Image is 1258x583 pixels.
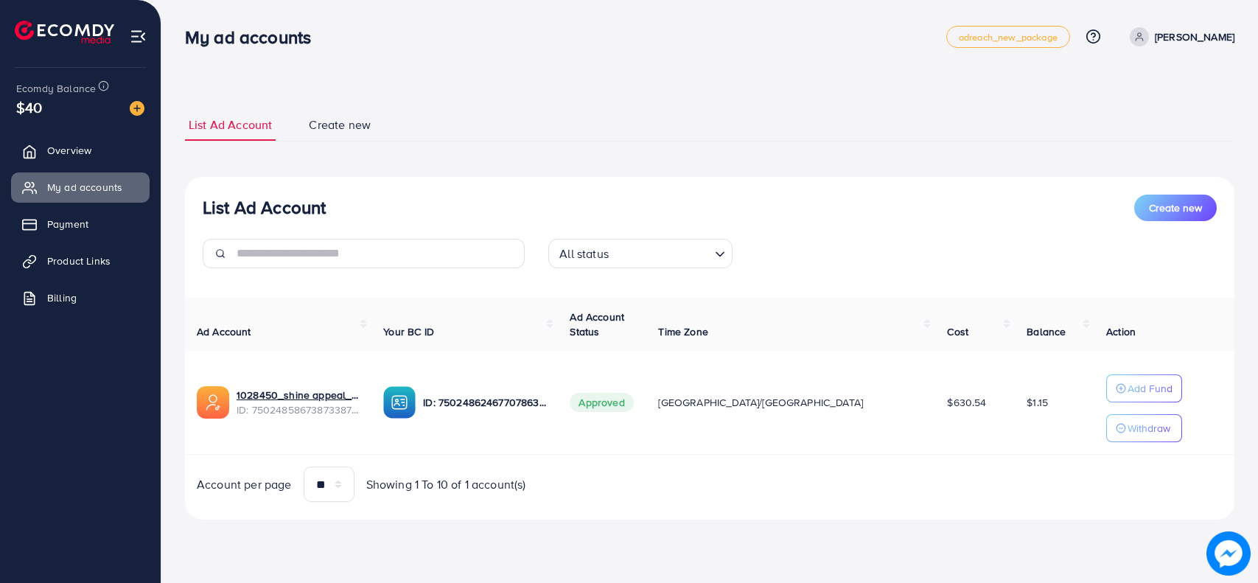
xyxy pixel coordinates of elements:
span: Ad Account [197,324,251,339]
input: Search for option [613,240,709,265]
a: Billing [11,283,150,313]
p: Add Fund [1128,380,1173,397]
a: Payment [11,209,150,239]
a: 1028450_shine appeal_1746808772166 [237,388,360,402]
button: Withdraw [1106,414,1182,442]
span: My ad accounts [47,180,122,195]
span: Balance [1027,324,1066,339]
span: All status [556,243,612,265]
span: Showing 1 To 10 of 1 account(s) [366,476,526,493]
a: Product Links [11,246,150,276]
span: Billing [47,290,77,305]
span: $1.15 [1027,395,1048,410]
span: List Ad Account [189,116,272,133]
h3: List Ad Account [203,197,326,218]
img: menu [130,28,147,45]
a: [PERSON_NAME] [1124,27,1234,46]
p: Withdraw [1128,419,1170,437]
span: adreach_new_package [959,32,1058,42]
a: adreach_new_package [946,26,1070,48]
img: image [1206,531,1251,576]
span: Account per page [197,476,292,493]
img: image [130,101,144,116]
div: <span class='underline'>1028450_shine appeal_1746808772166</span></br>7502485867387338759 [237,388,360,418]
span: Create new [309,116,371,133]
img: logo [15,21,114,43]
span: Action [1106,324,1136,339]
div: Search for option [548,239,733,268]
span: Ad Account Status [570,310,624,339]
h3: My ad accounts [185,27,323,48]
span: Create new [1149,200,1202,215]
img: ic-ads-acc.e4c84228.svg [197,386,229,419]
p: [PERSON_NAME] [1155,28,1234,46]
span: [GEOGRAPHIC_DATA]/[GEOGRAPHIC_DATA] [658,395,863,410]
img: ic-ba-acc.ded83a64.svg [383,386,416,419]
a: My ad accounts [11,172,150,202]
span: Approved [570,393,633,412]
a: Overview [11,136,150,165]
span: Your BC ID [383,324,434,339]
span: Time Zone [658,324,707,339]
span: $630.54 [947,395,986,410]
span: Ecomdy Balance [16,81,96,96]
span: Product Links [47,254,111,268]
button: Create new [1134,195,1217,221]
button: Add Fund [1106,374,1182,402]
span: ID: 7502485867387338759 [237,402,360,417]
span: $40 [16,97,42,118]
span: Overview [47,143,91,158]
p: ID: 7502486246770786320 [423,394,546,411]
span: Cost [947,324,968,339]
span: Payment [47,217,88,231]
